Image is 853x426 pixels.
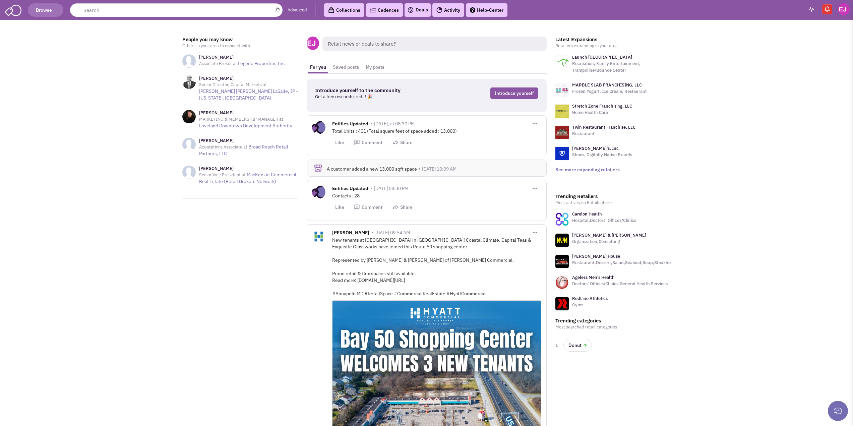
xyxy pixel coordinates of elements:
[332,128,541,134] div: Total Units : 401 (Total square feet of space added : 13,000)
[572,259,678,266] p: Restaurant,Dessert,Salad,Seafood,Soup,Steakhouse
[490,87,538,99] a: Introduce yourself
[572,82,642,88] a: MARBLE SLAB FRANCHISING, LLC
[199,123,292,129] a: Loveland Downtown Development Authority
[572,54,632,60] a: Launch [GEOGRAPHIC_DATA]
[199,144,247,150] span: Acquisitions Associate at
[555,126,569,139] img: logo
[555,105,569,118] img: logo
[555,199,671,206] p: Most activity on Retailsphere
[572,238,646,245] p: Organization,Consulting
[328,7,334,13] img: icon-collection-lavender-black.svg
[199,61,237,66] span: Associate Broker at
[555,318,671,324] h3: Trending categories
[199,75,298,81] h3: [PERSON_NAME]
[572,145,619,151] a: [PERSON_NAME]'s, Inc
[432,3,464,17] a: Activity
[555,234,569,247] img: www.forthepeople.com
[396,139,416,146] button: Share
[407,6,428,14] a: Deals
[555,324,671,330] p: Most searched retail categories
[199,110,298,116] h3: [PERSON_NAME]
[182,43,298,49] p: Others in your area to connect with
[182,37,298,43] h3: People you may know
[339,204,348,210] span: Like
[288,7,307,13] a: Advanced
[555,167,620,173] a: See more expanding retailers
[327,166,539,172] div: A customer added a new 13,000 sqft space
[199,138,298,144] h3: [PERSON_NAME]
[555,56,569,69] img: logo
[199,172,246,178] span: Senior Vice President at
[332,230,369,237] span: [PERSON_NAME]
[199,172,296,184] a: MacKenzie Commercial Real Estate (Retail Brokers Network)
[572,253,620,259] a: [PERSON_NAME] House
[329,61,362,73] a: Saved posts
[572,211,602,217] a: Carelon Health
[572,232,646,238] a: [PERSON_NAME] & [PERSON_NAME]
[199,166,298,172] h3: [PERSON_NAME]
[555,37,671,43] h3: Latest Expansions
[572,124,635,130] a: Twin Restaurant Franchise, LLC
[322,37,547,51] span: Retail news or deals to share?
[555,193,671,199] h3: Trending Retailers
[357,139,386,146] button: Comment
[182,166,196,179] img: NoImageAvailable1.jpg
[332,139,348,146] button: Like
[470,7,475,13] img: help.png
[555,83,569,97] img: logo
[307,61,329,73] a: For you
[370,8,376,12] img: Cadences_logo.png
[199,88,298,101] a: [PERSON_NAME] [PERSON_NAME] LaSalle, IP - [US_STATE], [GEOGRAPHIC_DATA]
[422,166,456,172] span: [DATE] 10:09 AM
[555,342,559,349] span: 1
[238,60,285,66] a: Legend Properties Inc
[375,230,410,236] span: [DATE] 09:54 AM
[199,82,267,87] span: Senior Director, Capital Markets at
[555,147,569,160] img: logo
[199,144,288,157] a: Broad Reach Retail Partners, LLC
[436,7,442,13] img: Activity.png
[315,87,442,94] h3: Introduce yourself to the community
[838,3,850,15] img: Erin Jarquin
[374,185,408,191] span: [DATE] 08:30 PM
[396,204,416,210] button: Share
[572,281,668,287] p: Doctors’ Offices/Clinics,General Health Services
[572,60,671,74] p: Recreation, Family Entertainment, Trampoline/Bounce Center
[5,3,21,16] img: SmartAdmin
[315,94,442,100] p: Get a free research credit! 🎉
[332,192,541,199] div: Contacts : 28
[357,204,386,210] button: Comment
[374,121,415,127] span: [DATE], at 08:30 PM
[362,61,388,73] a: My posts
[466,3,507,17] a: Help-Center
[407,6,414,14] img: icon-deals.svg
[199,116,283,122] span: MARKETING & MEMBERSHIP MANAGER at
[366,3,403,17] a: Cadences
[199,54,285,60] h3: [PERSON_NAME]
[35,7,56,13] span: Browse
[324,3,364,17] a: Collections
[332,185,368,193] span: Entities Updated
[182,138,196,151] img: NoImageAvailable1.jpg
[332,237,541,297] div: New tenants at [GEOGRAPHIC_DATA] in [GEOGRAPHIC_DATA]! Coastal Climate, Capital Teas & Exquisite ...
[572,88,647,95] p: Frozen Yogurt, Ice Cream, Restaurant
[28,3,63,17] button: Browse
[339,139,348,145] span: Like
[572,103,632,109] a: Stretch Zone Franchising, LLC
[332,204,348,210] button: Like
[70,3,283,17] input: Search
[572,151,632,158] p: Shoes, Digitally Native Brands
[572,109,632,116] p: Home Health Care
[572,275,615,280] a: Ageless Men's Health
[572,302,608,308] p: Gyms
[572,130,635,137] p: Restaurant
[555,43,671,49] p: Retailers expanding in your area
[332,121,368,128] span: Entities Updated
[572,217,636,224] p: Hospital,Doctors’ Offices/Clinics
[563,339,592,352] a: Donut
[182,54,196,68] img: NoImageAvailable1.jpg
[572,296,608,301] a: RedLine Athletics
